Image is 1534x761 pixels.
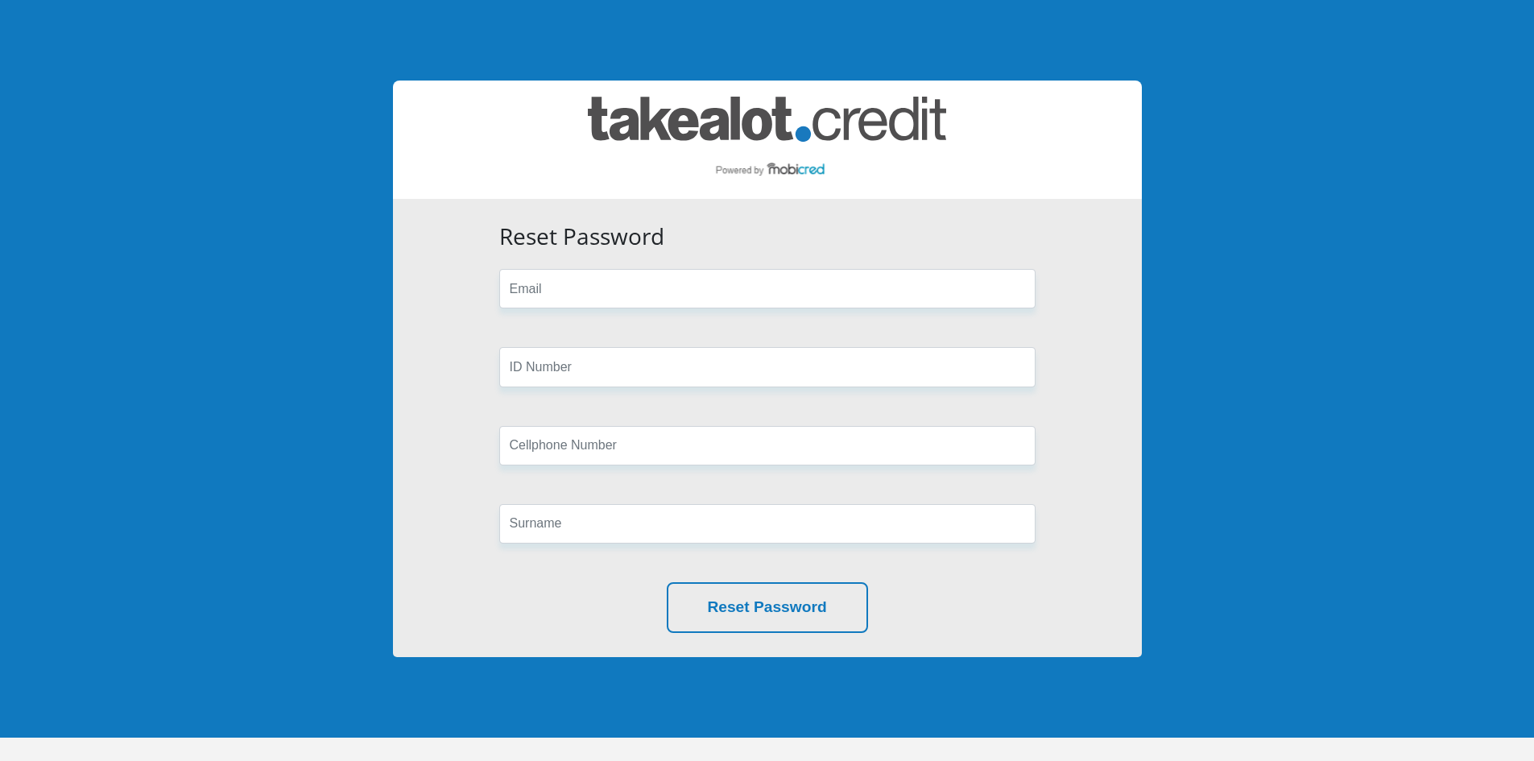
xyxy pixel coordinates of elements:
[499,504,1036,544] input: Surname
[499,269,1036,308] input: Email
[499,426,1036,465] input: Cellphone Number
[667,582,868,633] button: Reset Password
[499,223,1036,250] h3: Reset Password
[499,347,1036,387] input: ID Number
[588,97,946,183] img: takealot_credit logo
